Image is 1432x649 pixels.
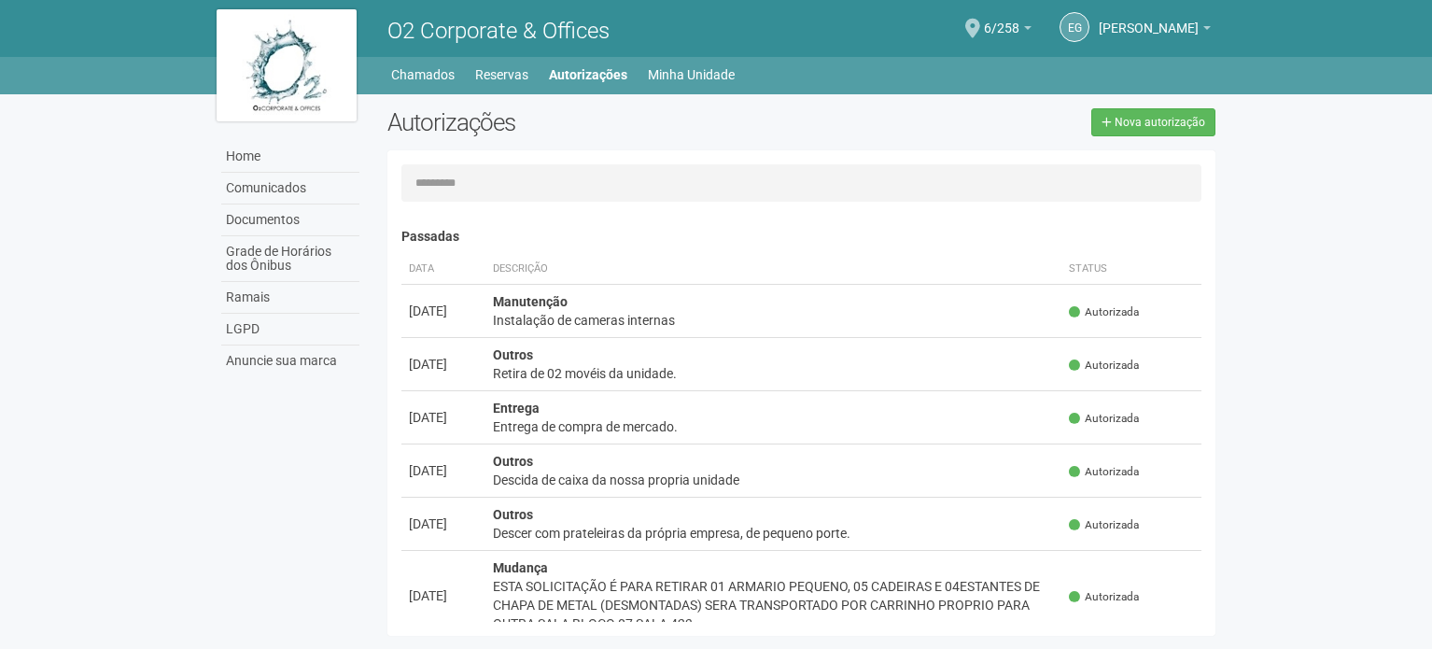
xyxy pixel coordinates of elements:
h2: Autorizações [387,108,787,136]
span: Autorizada [1069,411,1139,427]
a: EG [1060,12,1089,42]
div: [DATE] [409,586,478,605]
a: Ramais [221,282,359,314]
th: Status [1061,254,1201,285]
a: Nova autorização [1091,108,1215,136]
span: Nova autorização [1115,116,1205,129]
a: Home [221,141,359,173]
a: Comunicados [221,173,359,205]
span: ELOISA GUNTZEL [1099,3,1199,35]
a: Grade de Horários dos Ônibus [221,236,359,282]
span: Autorizada [1069,304,1139,320]
div: ESTA SOLICITAÇÃO É PARA RETIRAR 01 ARMARIO PEQUENO, 05 CADEIRAS E 04ESTANTES DE CHAPA DE METAL (D... [493,577,1054,633]
div: [DATE] [409,302,478,320]
div: Retira de 02 movéis da unidade. [493,364,1054,383]
a: 6/258 [984,23,1032,38]
div: Descer com prateleiras da própria empresa, de pequeno porte. [493,524,1054,543]
a: [PERSON_NAME] [1099,23,1211,38]
strong: Outros [493,454,533,469]
div: [DATE] [409,515,478,533]
strong: Outros [493,347,533,362]
a: LGPD [221,314,359,346]
div: [DATE] [409,355,478,374]
h4: Passadas [401,230,1201,244]
span: Autorizada [1069,464,1139,480]
img: logo.jpg [217,9,357,121]
strong: Entrega [493,401,540,416]
div: Entrega de compra de mercado. [493,417,1054,436]
a: Chamados [391,62,455,88]
strong: Outros [493,507,533,522]
div: [DATE] [409,408,478,427]
th: Data [401,254,485,285]
span: Autorizada [1069,517,1139,533]
a: Minha Unidade [648,62,735,88]
th: Descrição [485,254,1061,285]
div: [DATE] [409,461,478,480]
span: O2 Corporate & Offices [387,18,610,44]
a: Reservas [475,62,528,88]
span: Autorizada [1069,358,1139,374]
strong: Mudança [493,560,548,575]
a: Autorizações [549,62,627,88]
a: Anuncie sua marca [221,346,359,376]
a: Documentos [221,205,359,236]
span: Autorizada [1069,589,1139,605]
div: Descida de caixa da nossa propria unidade [493,471,1054,489]
strong: Manutenção [493,294,568,309]
span: 6/258 [984,3,1019,35]
div: Instalação de cameras internas [493,311,1054,330]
